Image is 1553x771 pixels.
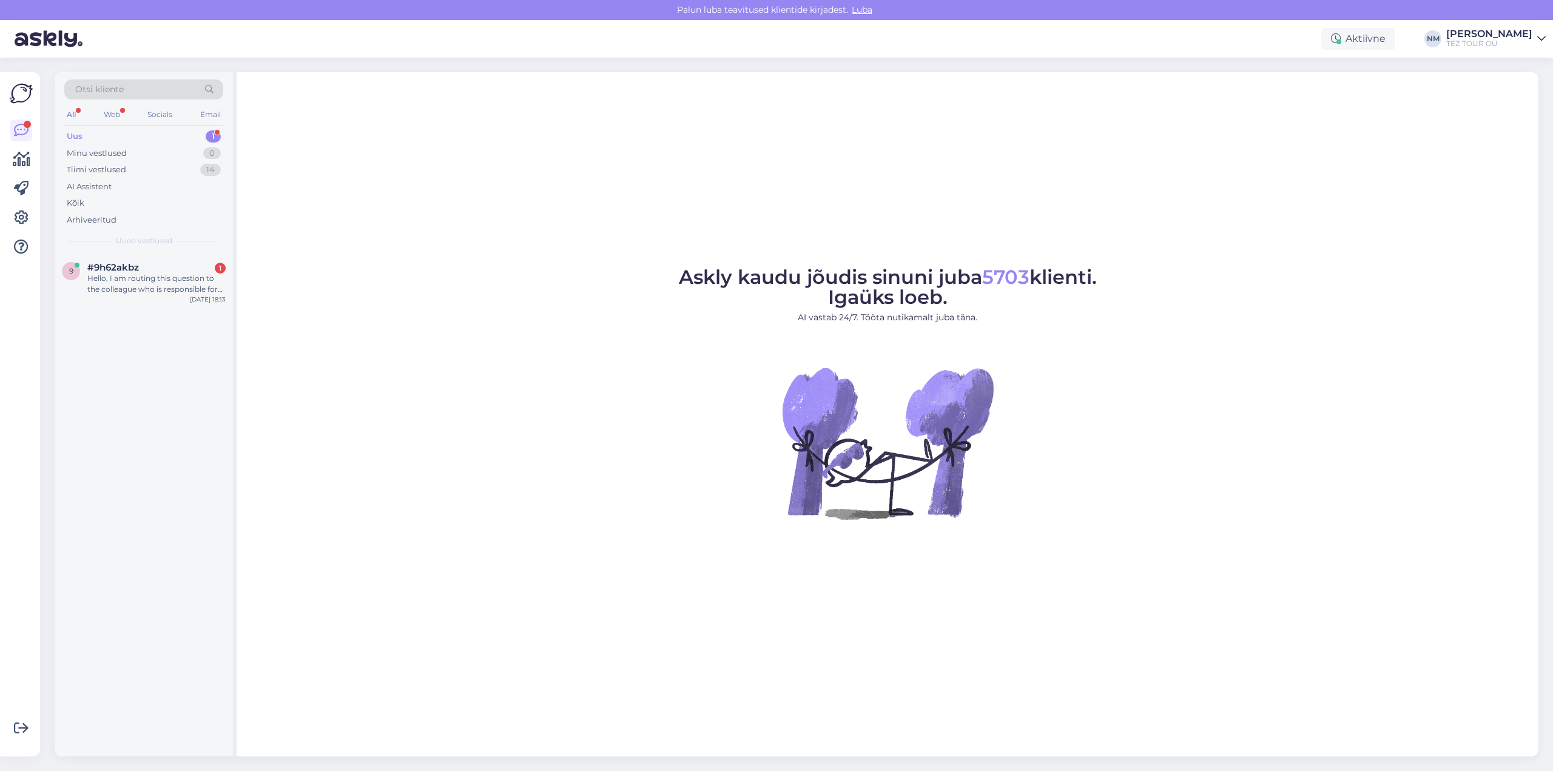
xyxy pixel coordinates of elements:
[67,130,83,143] div: Uus
[87,273,226,295] div: Hello, I am routing this question to the colleague who is responsible for this topic. The reply m...
[87,262,139,273] span: #9h62akbz
[67,181,112,193] div: AI Assistent
[1446,29,1546,49] a: [PERSON_NAME]TEZ TOUR OÜ
[1446,39,1532,49] div: TEZ TOUR OÜ
[679,311,1097,324] p: AI vastab 24/7. Tööta nutikamalt juba täna.
[679,265,1097,309] span: Askly kaudu jõudis sinuni juba klienti. Igaüks loeb.
[200,164,221,176] div: 14
[215,263,226,274] div: 1
[198,107,223,123] div: Email
[10,82,33,105] img: Askly Logo
[982,265,1029,289] span: 5703
[101,107,123,123] div: Web
[1424,30,1441,47] div: NM
[190,295,226,304] div: [DATE] 18:13
[1446,29,1532,39] div: [PERSON_NAME]
[69,266,73,275] span: 9
[67,147,127,160] div: Minu vestlused
[1321,28,1395,50] div: Aktiivne
[778,334,997,552] img: No Chat active
[75,83,124,96] span: Otsi kliente
[145,107,175,123] div: Socials
[203,147,221,160] div: 0
[116,235,172,246] span: Uued vestlused
[67,164,126,176] div: Tiimi vestlused
[67,197,84,209] div: Kõik
[64,107,78,123] div: All
[206,130,221,143] div: 1
[848,4,876,15] span: Luba
[67,214,116,226] div: Arhiveeritud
